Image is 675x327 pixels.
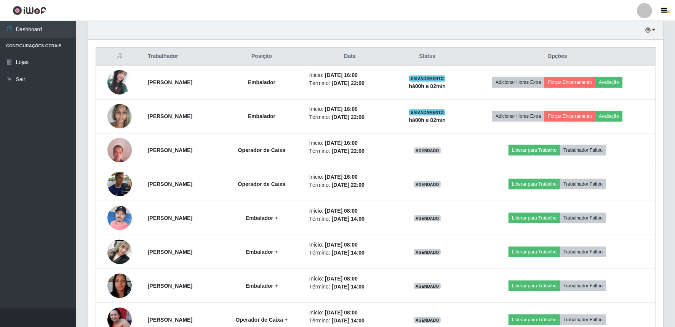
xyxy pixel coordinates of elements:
button: Trabalhador Faltou [560,179,606,189]
li: Término: [309,283,391,291]
li: Início: [309,105,391,113]
strong: Embalador [248,113,275,119]
time: [DATE] 22:00 [332,148,365,154]
button: Liberar para Trabalho [509,145,560,155]
button: Liberar para Trabalho [509,213,560,223]
button: Liberar para Trabalho [509,247,560,257]
strong: [PERSON_NAME] [148,317,192,323]
strong: há 00 h e 02 min [409,117,446,123]
strong: [PERSON_NAME] [148,147,192,153]
button: Avaliação [595,77,622,88]
th: Trabalhador [143,48,219,66]
th: Opções [459,48,655,66]
time: [DATE] 16:00 [325,174,358,180]
button: Liberar para Trabalho [509,179,560,189]
strong: Embalador + [246,283,278,289]
span: EM ANDAMENTO [409,75,445,82]
li: Término: [309,147,391,155]
button: Trabalhador Faltou [560,314,606,325]
time: [DATE] 08:00 [325,309,358,316]
time: [DATE] 22:00 [332,182,365,188]
button: Liberar para Trabalho [509,314,560,325]
button: Adicionar Horas Extra [492,111,544,122]
li: Término: [309,113,391,121]
th: Posição [219,48,304,66]
li: Término: [309,249,391,257]
strong: Embalador + [246,249,278,255]
button: Adicionar Horas Extra [492,77,544,88]
img: CoreUI Logo [13,6,46,15]
li: Término: [309,215,391,223]
time: [DATE] 08:00 [325,276,358,282]
strong: [PERSON_NAME] [148,181,192,187]
strong: [PERSON_NAME] [148,249,192,255]
time: [DATE] 14:00 [332,216,365,222]
button: Trabalhador Faltou [560,281,606,291]
strong: Embalador + [246,215,278,221]
img: 1735860830923.jpeg [107,202,132,234]
li: Início: [309,309,391,317]
li: Início: [309,207,391,215]
strong: há 00 h e 02 min [409,83,446,89]
button: Forçar Encerramento [544,111,595,122]
strong: Embalador [248,79,275,85]
strong: Operador de Caixa [238,181,286,187]
strong: [PERSON_NAME] [148,215,192,221]
button: Liberar para Trabalho [509,281,560,291]
li: Início: [309,173,391,181]
img: 1744639547908.jpeg [107,70,132,94]
li: Início: [309,275,391,283]
time: [DATE] 16:00 [325,140,358,146]
span: AGENDADO [414,215,441,221]
span: AGENDADO [414,147,441,154]
time: [DATE] 16:00 [325,72,358,78]
time: [DATE] 22:00 [332,80,365,86]
button: Forçar Encerramento [544,77,595,88]
li: Término: [309,181,391,189]
img: 1748286329941.jpeg [107,134,132,166]
time: [DATE] 14:00 [332,284,365,290]
strong: [PERSON_NAME] [148,79,192,85]
img: 1755712424414.jpeg [107,225,132,279]
strong: [PERSON_NAME] [148,113,192,119]
strong: Operador de Caixa + [236,317,288,323]
img: 1749306330183.jpeg [107,172,132,196]
time: [DATE] 16:00 [325,106,358,112]
li: Término: [309,79,391,87]
button: Avaliação [595,111,622,122]
li: Início: [309,241,391,249]
time: [DATE] 14:00 [332,317,365,324]
li: Início: [309,139,391,147]
li: Início: [309,71,391,79]
time: [DATE] 08:00 [325,242,358,248]
span: AGENDADO [414,317,441,323]
time: [DATE] 08:00 [325,208,358,214]
button: Trabalhador Faltou [560,247,606,257]
span: AGENDADO [414,283,441,289]
li: Término: [309,317,391,325]
button: Trabalhador Faltou [560,213,606,223]
button: Trabalhador Faltou [560,145,606,155]
time: [DATE] 22:00 [332,114,365,120]
img: 1749078762864.jpeg [107,100,132,132]
span: AGENDADO [414,249,441,255]
span: EM ANDAMENTO [409,109,445,115]
th: Data [305,48,395,66]
strong: [PERSON_NAME] [148,283,192,289]
time: [DATE] 14:00 [332,250,365,256]
th: Status [395,48,459,66]
img: 1751659214468.jpeg [107,269,132,302]
span: AGENDADO [414,181,441,188]
strong: Operador de Caixa [238,147,286,153]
